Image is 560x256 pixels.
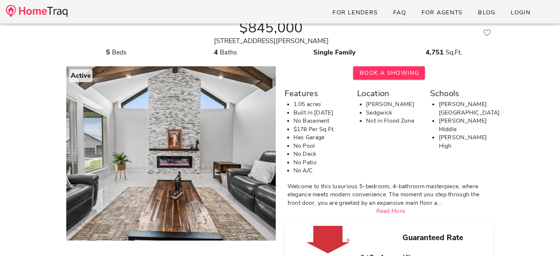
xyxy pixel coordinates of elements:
button: Book A Showing [353,66,425,80]
a: FAQ [387,6,412,19]
li: $178 Per Sq.Ft. [293,125,348,134]
li: No Pool [293,142,348,150]
a: Blog [472,6,501,19]
strong: $845,000 [239,18,303,38]
span: Blog [478,8,496,17]
li: Has Garage [293,133,348,142]
strong: 4,751 [425,48,443,57]
h3: Guaranteed Rate [376,232,489,244]
li: Not in Flood Zone [366,117,421,125]
div: [STREET_ADDRESS][PERSON_NAME] [66,36,476,46]
a: Login [504,6,536,19]
li: Built in [DATE] [293,109,348,117]
li: Sedgwick [366,109,421,117]
span: FAQ [393,8,406,17]
span: Baths [220,48,237,57]
img: desktop-logo.34a1112.png [6,5,67,18]
a: For Lenders [326,6,384,19]
strong: 5 [106,48,110,57]
li: [PERSON_NAME][GEOGRAPHIC_DATA] [439,100,493,117]
li: [PERSON_NAME] Middle [439,117,493,133]
li: No A/C [293,166,348,175]
span: Sq.Ft. [445,48,462,57]
span: For Agents [421,8,462,17]
li: No Patio [293,158,348,167]
div: Features [285,87,348,100]
a: Read More [376,207,405,215]
li: [PERSON_NAME] High [439,133,493,150]
strong: Active [71,71,91,80]
div: Location [357,87,421,100]
span: ... [437,199,442,207]
span: Beds [112,48,127,57]
li: No Basement [293,117,348,125]
span: Book A Showing [359,69,419,77]
strong: Single Family [313,48,356,57]
span: For Lenders [332,8,378,17]
strong: 4 [214,48,218,57]
div: Schools [430,87,493,100]
span: Login [510,8,531,17]
div: Welcome to this luxurious 5-bedroom, 4-bathroom masterpiece, where elegance meets modern convenie... [288,182,494,207]
iframe: Chat Widget [523,221,560,256]
li: No Deck [293,150,348,158]
li: 1.05 acres [293,100,348,109]
li: [PERSON_NAME] [366,100,421,109]
a: For Agents [415,6,468,19]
